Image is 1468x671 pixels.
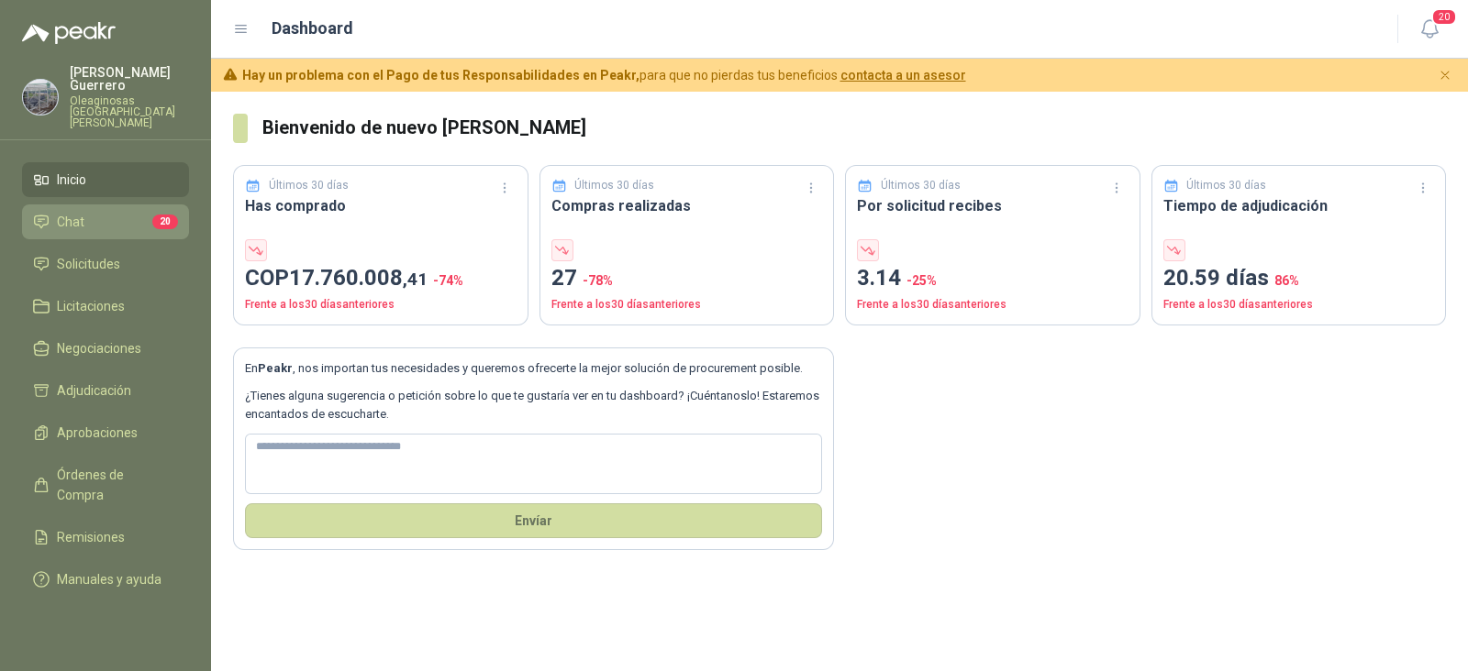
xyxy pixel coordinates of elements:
[22,289,189,324] a: Licitaciones
[22,204,189,239] a: Chat20
[906,273,937,288] span: -25 %
[433,273,463,288] span: -74 %
[22,331,189,366] a: Negociaciones
[152,214,178,229] span: 20
[551,194,823,217] h3: Compras realizadas
[857,261,1129,296] p: 3.14
[403,269,428,290] span: ,41
[242,65,966,85] span: para que no pierdas tus beneficios
[22,520,189,555] a: Remisiones
[57,212,84,232] span: Chat
[245,503,822,538] button: Envíar
[551,296,823,313] p: Frente a los 30 días anteriores
[245,387,822,424] p: ¿Tienes alguna sugerencia o petición sobre lo que te gustaría ver en tu dashboard? ¡Cuéntanoslo! ...
[574,177,654,194] p: Últimos 30 días
[22,562,189,597] a: Manuales y ayuda
[840,68,966,82] a: contacta a un asesor
[245,359,822,378] p: En , nos importan tus necesidades y queremos ofrecerte la mejor solución de procurement posible.
[551,261,823,296] p: 27
[57,254,120,274] span: Solicitudes
[1163,194,1435,217] h3: Tiempo de adjudicación
[1186,177,1266,194] p: Últimos 30 días
[262,114,1446,142] h3: Bienvenido de nuevo [PERSON_NAME]
[23,80,58,115] img: Company Logo
[1163,261,1435,296] p: 20.59 días
[22,247,189,281] a: Solicitudes
[242,68,639,82] b: Hay un problema con el Pago de tus Responsabilidades en Peakr,
[258,361,293,375] b: Peakr
[57,527,125,547] span: Remisiones
[70,95,189,128] p: Oleaginosas [GEOGRAPHIC_DATA][PERSON_NAME]
[881,177,961,194] p: Últimos 30 días
[22,373,189,408] a: Adjudicación
[22,22,116,44] img: Logo peakr
[57,423,138,443] span: Aprobaciones
[289,265,428,291] span: 17.760.008
[857,194,1129,217] h3: Por solicitud recibes
[1163,296,1435,313] p: Frente a los 30 días anteriores
[57,338,141,358] span: Negociaciones
[70,66,189,92] p: [PERSON_NAME] Guerrero
[583,273,613,288] span: -78 %
[57,170,86,190] span: Inicio
[57,569,161,589] span: Manuales y ayuda
[1434,64,1457,87] button: Cerrar
[57,296,125,316] span: Licitaciones
[22,415,189,450] a: Aprobaciones
[1431,8,1457,26] span: 20
[269,177,349,194] p: Últimos 30 días
[22,162,189,197] a: Inicio
[272,16,353,41] h1: Dashboard
[1274,273,1299,288] span: 86 %
[57,380,131,401] span: Adjudicación
[57,465,172,505] span: Órdenes de Compra
[22,457,189,512] a: Órdenes de Compra
[245,261,517,296] p: COP
[1413,13,1446,46] button: 20
[857,296,1129,313] p: Frente a los 30 días anteriores
[245,194,517,217] h3: Has comprado
[245,296,517,313] p: Frente a los 30 días anteriores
